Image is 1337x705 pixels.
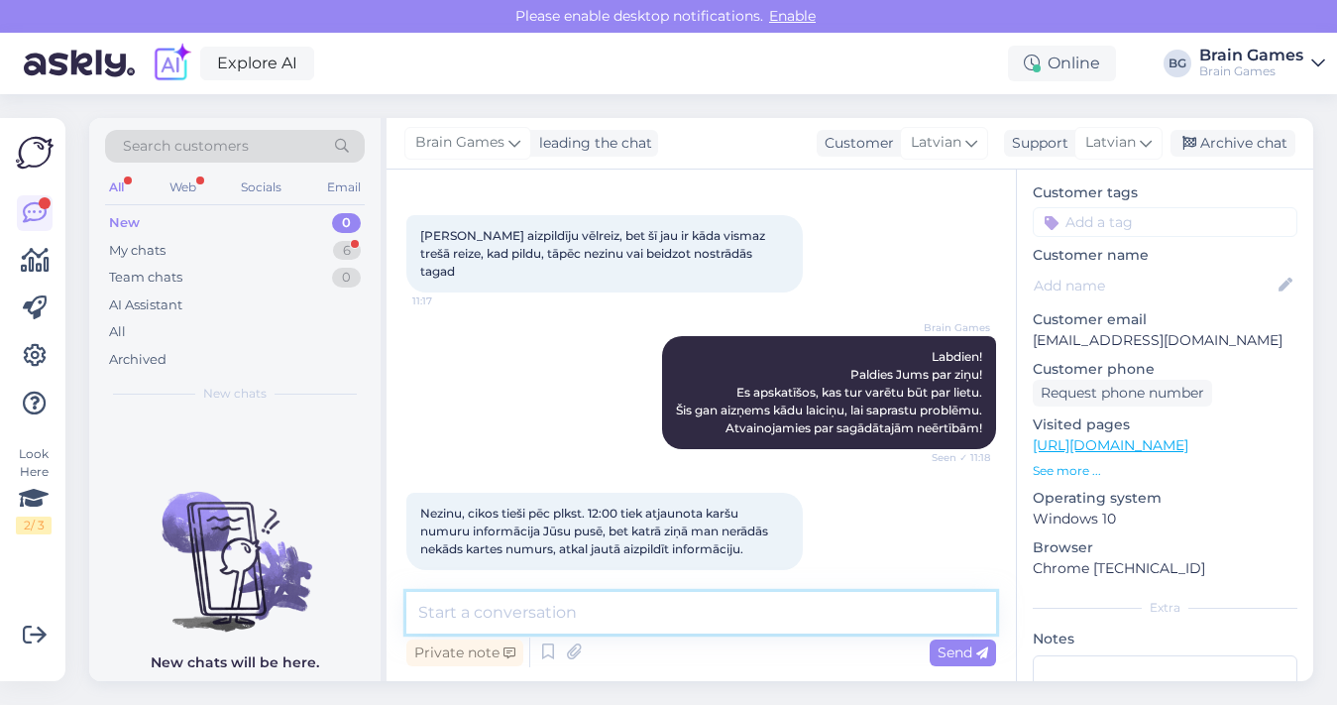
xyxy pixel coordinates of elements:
[1033,462,1297,480] p: See more ...
[16,445,52,534] div: Look Here
[109,213,140,233] div: New
[1033,380,1212,407] div: Request phone number
[763,7,822,25] span: Enable
[1004,133,1068,154] div: Support
[109,350,167,370] div: Archived
[1199,48,1303,63] div: Brain Games
[1170,130,1295,157] div: Archive chat
[1033,309,1297,330] p: Customer email
[1033,207,1297,237] input: Add a tag
[1033,330,1297,351] p: [EMAIL_ADDRESS][DOMAIN_NAME]
[415,132,504,154] span: Brain Games
[1199,48,1325,79] a: Brain GamesBrain Games
[916,450,990,465] span: Seen ✓ 11:18
[166,175,200,200] div: Web
[1199,63,1303,79] div: Brain Games
[89,456,381,635] img: No chats
[1033,414,1297,435] p: Visited pages
[1033,558,1297,579] p: Chrome [TECHNICAL_ID]
[237,175,285,200] div: Socials
[109,322,126,342] div: All
[531,133,652,154] div: leading the chat
[1164,50,1191,77] div: BG
[406,640,523,666] div: Private note
[1034,275,1275,296] input: Add name
[200,47,314,80] a: Explore AI
[123,136,249,157] span: Search customers
[412,571,487,586] span: 12:07
[105,175,128,200] div: All
[1033,599,1297,617] div: Extra
[151,652,319,673] p: New chats will be here.
[1033,537,1297,558] p: Browser
[333,241,361,261] div: 6
[1033,436,1188,454] a: [URL][DOMAIN_NAME]
[332,213,361,233] div: 0
[1033,245,1297,266] p: Customer name
[412,294,487,308] span: 11:17
[109,241,166,261] div: My chats
[1033,488,1297,509] p: Operating system
[938,644,988,661] span: Send
[1085,132,1136,154] span: Latvian
[1033,629,1297,649] p: Notes
[16,517,52,534] div: 2 / 3
[16,134,54,172] img: Askly Logo
[817,133,894,154] div: Customer
[203,385,267,403] span: New chats
[911,132,961,154] span: Latvian
[109,295,182,315] div: AI Assistant
[1033,182,1297,203] p: Customer tags
[1033,509,1297,529] p: Windows 10
[1008,46,1116,81] div: Online
[420,506,771,556] span: Nezinu, cikos tieši pēc plkst. 12:00 tiek atjaunota karšu numuru informācija Jūsu pusē, bet katrā...
[151,43,192,84] img: explore-ai
[420,228,768,279] span: [PERSON_NAME] aizpildīju vēlreiz, bet šī jau ir kāda vismaz trešā reize, kad pildu, tāpēc nezinu ...
[1033,359,1297,380] p: Customer phone
[109,268,182,288] div: Team chats
[323,175,365,200] div: Email
[916,320,990,335] span: Brain Games
[676,349,982,435] span: Labdien! Paldies Jums par ziņu! Es apskatīšos, kas tur varētu būt par lietu. Šis gan aizņems kādu...
[332,268,361,288] div: 0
